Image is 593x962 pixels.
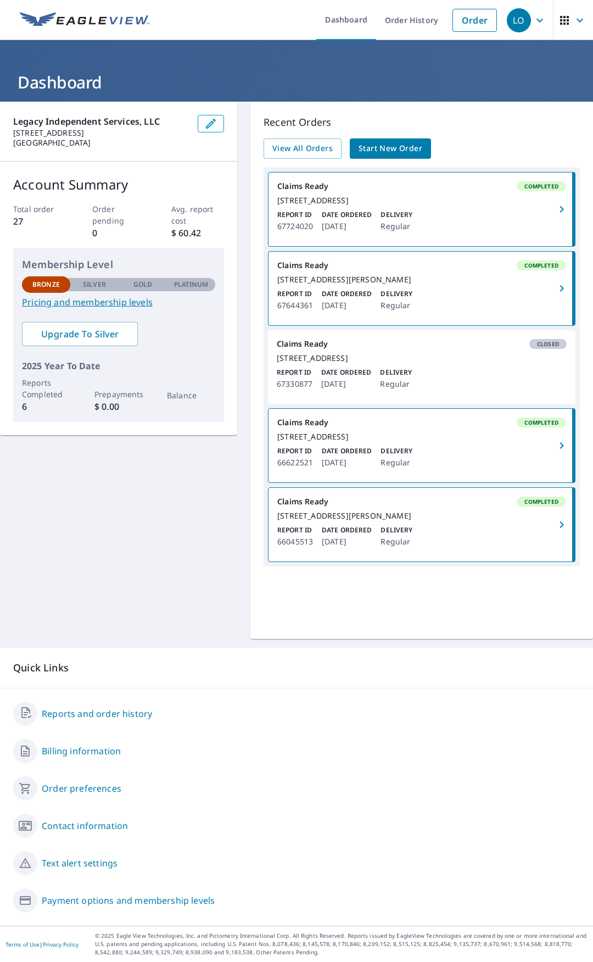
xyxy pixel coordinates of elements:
div: Claims Ready [277,418,566,427]
p: Bronze [32,280,60,290]
span: View All Orders [272,142,333,155]
p: Order pending [92,203,145,226]
p: 0 [92,226,145,240]
img: EV Logo [20,12,149,29]
p: Date Ordered [322,446,372,456]
span: Start New Order [359,142,422,155]
a: Claims ReadyCompleted[STREET_ADDRESS]Report ID66622521Date Ordered[DATE]DeliveryRegular [268,409,575,482]
p: Regular [381,299,412,312]
div: [STREET_ADDRESS] [277,196,566,205]
p: [DATE] [322,535,372,548]
p: 66045513 [277,535,313,548]
p: Legacy Independent Services, LLC [13,115,189,128]
div: Claims Ready [277,181,566,191]
span: Completed [518,419,565,426]
p: $ 0.00 [94,400,143,413]
div: [STREET_ADDRESS][PERSON_NAME] [277,511,566,521]
p: Delivery [381,289,412,299]
a: Claims ReadyCompleted[STREET_ADDRESS][PERSON_NAME]Report ID67644361Date Ordered[DATE]DeliveryRegular [268,252,575,325]
a: Order [452,9,497,32]
div: Claims Ready [277,339,567,349]
span: Upgrade To Silver [31,328,129,340]
p: 2025 Year To Date [22,359,215,372]
a: Reports and order history [42,707,152,720]
div: [STREET_ADDRESS][PERSON_NAME] [277,275,566,285]
span: Closed [530,340,566,348]
p: 27 [13,215,66,228]
p: [STREET_ADDRESS] [13,128,189,138]
p: $ 60.42 [171,226,224,240]
p: [DATE] [322,220,372,233]
p: Regular [381,535,412,548]
p: 6 [22,400,70,413]
a: Claims ReadyCompleted[STREET_ADDRESS][PERSON_NAME]Report ID66045513Date Ordered[DATE]DeliveryRegular [268,488,575,561]
p: Delivery [380,368,412,377]
a: Order preferences [42,782,121,795]
a: Claims ReadyClosed[STREET_ADDRESS]Report ID67330877Date Ordered[DATE]DeliveryRegular [268,330,575,404]
span: Completed [518,498,565,505]
a: Payment options and membership levels [42,894,215,907]
p: Delivery [381,446,412,456]
p: [DATE] [322,456,372,469]
div: Claims Ready [277,497,566,507]
p: Delivery [381,525,412,535]
p: Report ID [277,446,313,456]
p: Platinum [174,280,209,290]
p: Date Ordered [322,289,372,299]
p: Balance [167,390,215,401]
p: Prepayments [94,388,143,400]
a: View All Orders [264,138,342,159]
p: | [5,941,79,948]
p: [DATE] [322,299,372,312]
a: Billing information [42,744,121,758]
p: Regular [381,220,412,233]
p: [DATE] [321,377,371,391]
p: Reports Completed [22,377,70,400]
p: Date Ordered [322,525,372,535]
p: 67644361 [277,299,313,312]
p: Silver [83,280,106,290]
a: Contact information [42,819,128,832]
p: Account Summary [13,175,224,194]
h1: Dashboard [13,71,580,93]
p: Gold [133,280,152,290]
p: 66622521 [277,456,313,469]
a: Claims ReadyCompleted[STREET_ADDRESS]Report ID67724020Date Ordered[DATE]DeliveryRegular [268,173,575,246]
p: 67330877 [277,377,312,391]
div: [STREET_ADDRESS] [277,353,567,363]
p: 67724020 [277,220,313,233]
p: Regular [380,377,412,391]
span: Completed [518,262,565,269]
p: Report ID [277,368,312,377]
div: [STREET_ADDRESS] [277,432,566,442]
p: Date Ordered [321,368,371,377]
p: Date Ordered [322,210,372,220]
p: Report ID [277,210,313,220]
p: Avg. report cost [171,203,224,226]
a: Start New Order [350,138,431,159]
div: Claims Ready [277,260,566,270]
p: Regular [381,456,412,469]
a: Pricing and membership levels [22,296,215,309]
p: [GEOGRAPHIC_DATA] [13,138,189,148]
p: Membership Level [22,257,215,272]
p: © 2025 Eagle View Technologies, Inc. and Pictometry International Corp. All Rights Reserved. Repo... [95,932,588,957]
span: Completed [518,182,565,190]
p: Report ID [277,289,313,299]
div: LO [507,8,531,32]
p: Recent Orders [264,115,580,130]
p: Report ID [277,525,313,535]
p: Delivery [381,210,412,220]
p: Quick Links [13,661,580,675]
a: Text alert settings [42,857,118,870]
a: Privacy Policy [43,941,79,948]
a: Terms of Use [5,941,40,948]
a: Upgrade To Silver [22,322,138,346]
p: Total order [13,203,66,215]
